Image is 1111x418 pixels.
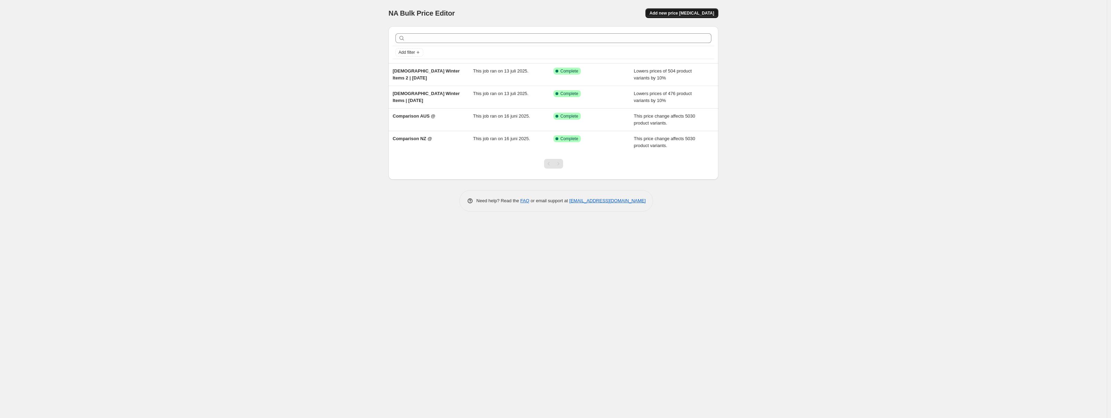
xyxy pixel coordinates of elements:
span: This price change affects 5030 product variants. [634,136,695,148]
span: Complete [560,113,578,119]
span: Comparison AUS @ [393,113,435,119]
span: This job ran on 13 juli 2025. [473,91,529,96]
span: Complete [560,136,578,142]
span: This price change affects 5030 product variants. [634,113,695,126]
span: Comparison NZ @ [393,136,432,141]
span: Need help? Read the [476,198,520,203]
span: Complete [560,91,578,96]
span: This job ran on 16 juni 2025. [473,136,530,141]
nav: Pagination [544,159,563,169]
span: Add new price [MEDICAL_DATA] [650,10,714,16]
a: [EMAIL_ADDRESS][DOMAIN_NAME] [569,198,646,203]
a: FAQ [520,198,529,203]
span: or email support at [529,198,569,203]
span: This job ran on 16 juni 2025. [473,113,530,119]
span: Lowers prices of 504 product variants by 10% [634,68,692,80]
span: [DEMOGRAPHIC_DATA] Winter Items 2 | [DATE] [393,68,460,80]
span: This job ran on 13 juli 2025. [473,68,529,74]
span: NA Bulk Price Editor [389,9,455,17]
span: Add filter [399,50,415,55]
span: Lowers prices of 476 product variants by 10% [634,91,692,103]
span: Complete [560,68,578,74]
span: [DEMOGRAPHIC_DATA] Winter Items | [DATE] [393,91,460,103]
button: Add new price [MEDICAL_DATA] [645,8,718,18]
button: Add filter [395,48,423,57]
